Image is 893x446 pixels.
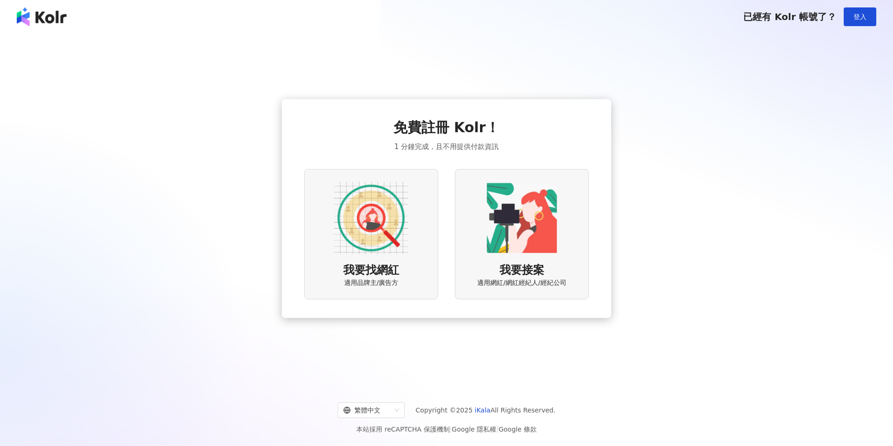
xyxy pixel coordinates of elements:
[356,424,536,435] span: 本站採用 reCAPTCHA 保護機制
[393,118,500,137] span: 免費註冊 Kolr！
[500,263,544,278] span: 我要接案
[743,11,836,22] span: 已經有 Kolr 帳號了？
[844,7,876,26] button: 登入
[416,405,556,416] span: Copyright © 2025 All Rights Reserved.
[475,406,491,414] a: iKala
[334,181,408,255] img: AD identity option
[496,426,499,433] span: |
[452,426,496,433] a: Google 隱私權
[343,403,391,418] div: 繁體中文
[394,141,499,152] span: 1 分鐘完成，且不用提供付款資訊
[450,426,452,433] span: |
[853,13,866,20] span: 登入
[17,7,67,26] img: logo
[499,426,537,433] a: Google 條款
[477,278,566,288] span: 適用網紅/網紅經紀人/經紀公司
[343,263,399,278] span: 我要找網紅
[344,278,399,288] span: 適用品牌主/廣告方
[485,181,559,255] img: KOL identity option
